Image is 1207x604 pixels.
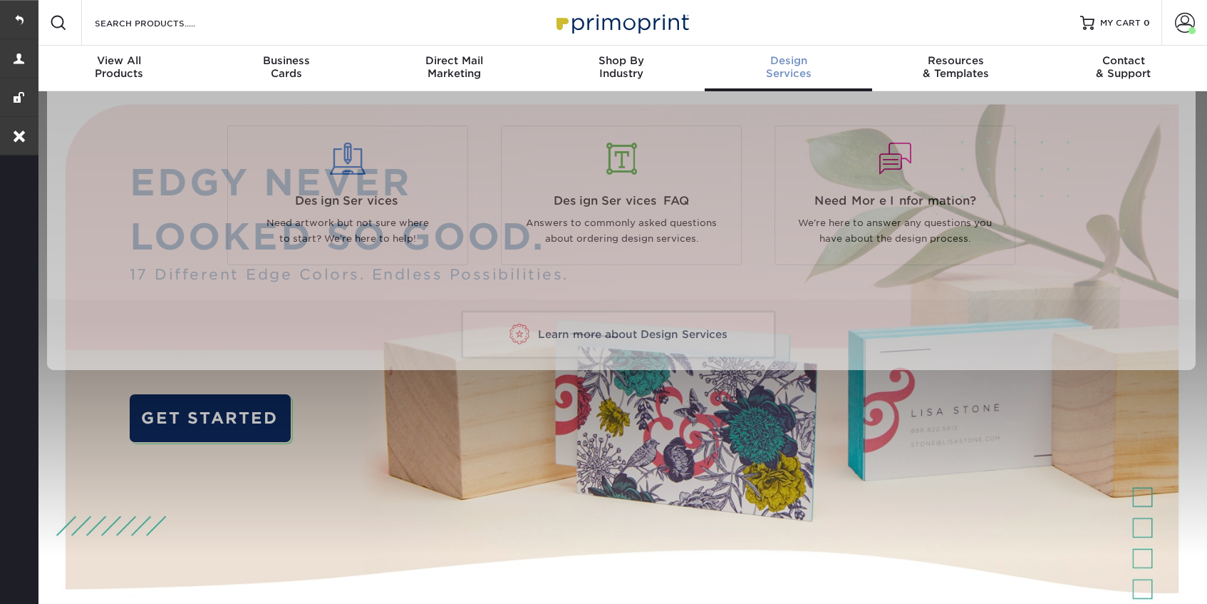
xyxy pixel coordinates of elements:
[538,54,705,67] span: Shop By
[786,193,1004,210] span: Need More Information?
[1040,54,1207,80] div: & Support
[538,46,705,91] a: Shop ByIndustry
[93,14,232,31] input: SEARCH PRODUCTS.....
[1100,17,1141,29] span: MY CART
[36,54,203,67] span: View All
[371,54,538,80] div: Marketing
[36,46,203,91] a: View AllProducts
[1040,54,1207,67] span: Contact
[203,54,371,67] span: Business
[36,54,203,80] div: Products
[203,46,371,91] a: BusinessCards
[239,215,457,247] p: Need artwork but not sure where to start? We're here to help!
[872,54,1040,67] span: Resources
[371,46,538,91] a: Direct MailMarketing
[222,126,474,265] a: Design Services Need artwork but not sure where to start? We're here to help!
[495,126,747,265] a: Design Services FAQ Answers to commonly asked questions about ordering design services.
[512,215,730,247] p: Answers to commonly asked questions about ordering design services.
[1040,46,1207,91] a: Contact& Support
[705,46,872,91] a: DesignServices
[769,126,1021,265] a: Need More Information? We're here to answer any questions you have about the design process.
[203,54,371,80] div: Cards
[705,54,872,67] span: Design
[705,54,872,80] div: Services
[786,215,1004,247] p: We're here to answer any questions you have about the design process.
[538,54,705,80] div: Industry
[461,311,776,359] a: Learn more about Design Services
[872,54,1040,80] div: & Templates
[1144,18,1150,28] span: 0
[538,328,727,341] span: Learn more about Design Services
[550,7,693,38] img: Primoprint
[239,193,457,210] span: Design Services
[872,46,1040,91] a: Resources& Templates
[371,54,538,67] span: Direct Mail
[512,193,730,210] span: Design Services FAQ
